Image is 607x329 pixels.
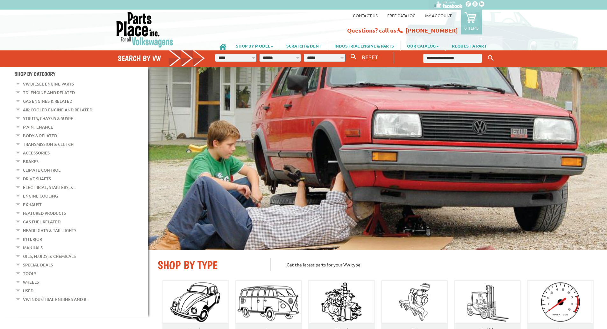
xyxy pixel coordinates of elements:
img: Diesel [318,280,365,324]
a: Featured Products [23,209,66,217]
a: Oils, Fluids, & Chemicals [23,252,76,260]
a: Engine Cooling [23,192,58,200]
a: Gas Engines & Related [23,97,72,105]
a: Struts, Chassis & Suspe... [23,114,76,123]
button: RESET [359,52,381,62]
a: Body & Related [23,131,57,140]
a: Drive Shafts [23,175,51,183]
a: Tools [23,269,36,278]
a: Manuals [23,243,43,252]
a: SCRATCH & DENT [280,40,328,51]
a: Wheels [23,278,39,286]
a: My Account [425,13,452,18]
a: Accessories [23,149,50,157]
a: Maintenance [23,123,53,131]
img: Beatle [164,280,228,324]
img: First slide [900x500] [148,67,607,250]
a: VW Diesel Engine Parts [23,80,74,88]
img: Bus [236,283,301,322]
img: Gas [535,280,586,324]
a: VW Industrial Engines and R... [23,295,89,303]
img: Parts Place Inc! [116,11,174,48]
button: Search By VW... [348,52,359,62]
a: TDI Engine and Related [23,88,75,97]
a: Electrical, Starters, &... [23,183,76,191]
p: Get the latest parts for your VW type [270,258,597,271]
img: TDI [394,280,435,324]
h4: Search by VW [118,54,205,63]
a: OUR CATALOG [401,40,445,51]
a: INDUSTRIAL ENGINE & PARTS [328,40,400,51]
p: 0 items [464,25,479,31]
a: 0 items [461,10,482,34]
a: Free Catalog [387,13,416,18]
a: Interior [23,235,42,243]
a: Contact us [353,13,378,18]
a: Headlights & Tail Lights [23,226,76,235]
a: REQUEST A PART [446,40,493,51]
a: SHOP BY MODEL [230,40,280,51]
a: Climate Control [23,166,61,174]
a: Special Deals [23,261,53,269]
span: RESET [362,54,378,60]
a: Used [23,287,33,295]
button: Keyword Search [486,53,496,64]
a: Transmission & Clutch [23,140,74,148]
h2: SHOP BY TYPE [158,258,261,272]
a: Exhaust [23,200,42,209]
a: Brakes [23,157,39,166]
h4: Shop By Category [14,71,148,77]
img: Forklift [465,280,510,324]
a: Air Cooled Engine and Related [23,106,92,114]
a: Gas Fuel Related [23,218,61,226]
